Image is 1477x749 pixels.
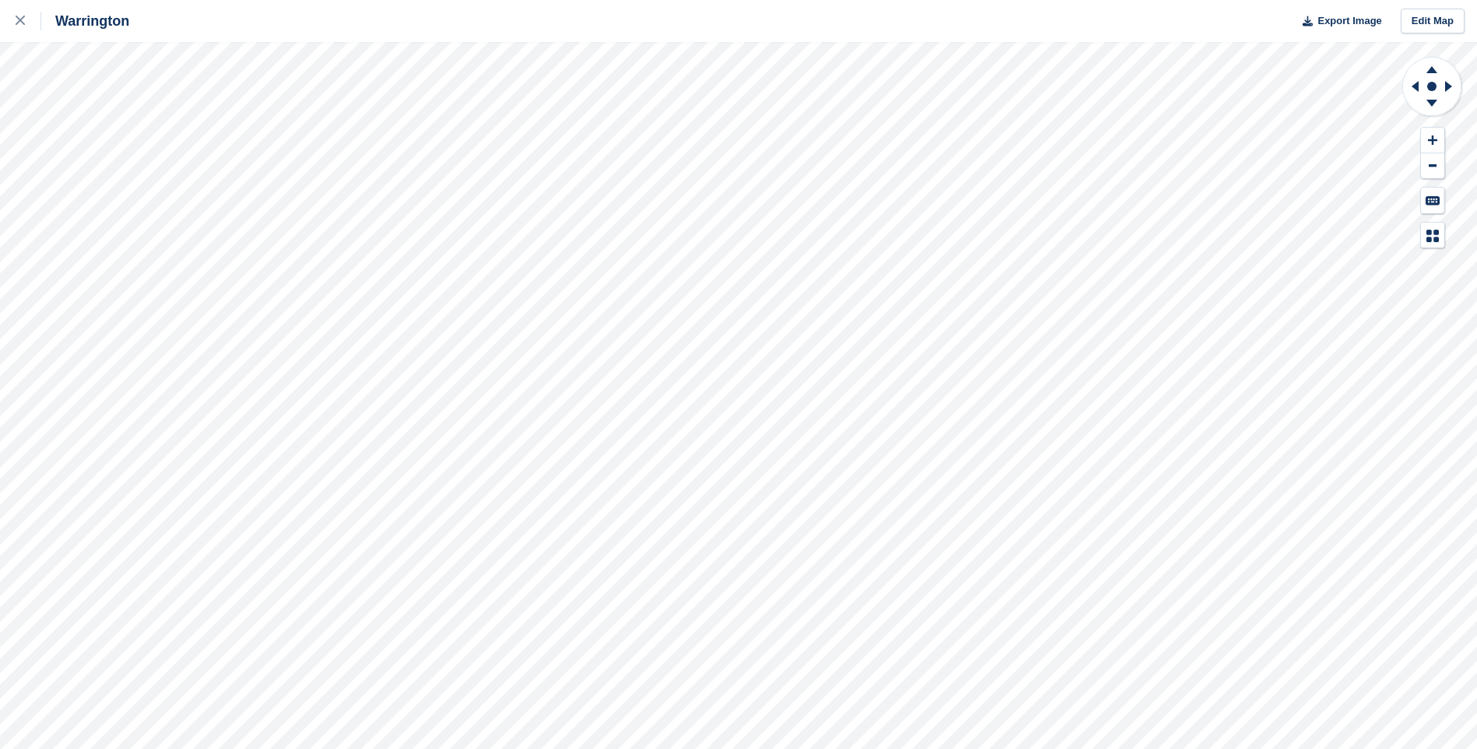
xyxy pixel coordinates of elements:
a: Edit Map [1401,9,1465,34]
button: Zoom In [1421,128,1444,153]
span: Export Image [1317,13,1381,29]
button: Export Image [1293,9,1382,34]
button: Zoom Out [1421,153,1444,179]
button: Map Legend [1421,223,1444,248]
div: Warrington [41,12,129,30]
button: Keyboard Shortcuts [1421,188,1444,213]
